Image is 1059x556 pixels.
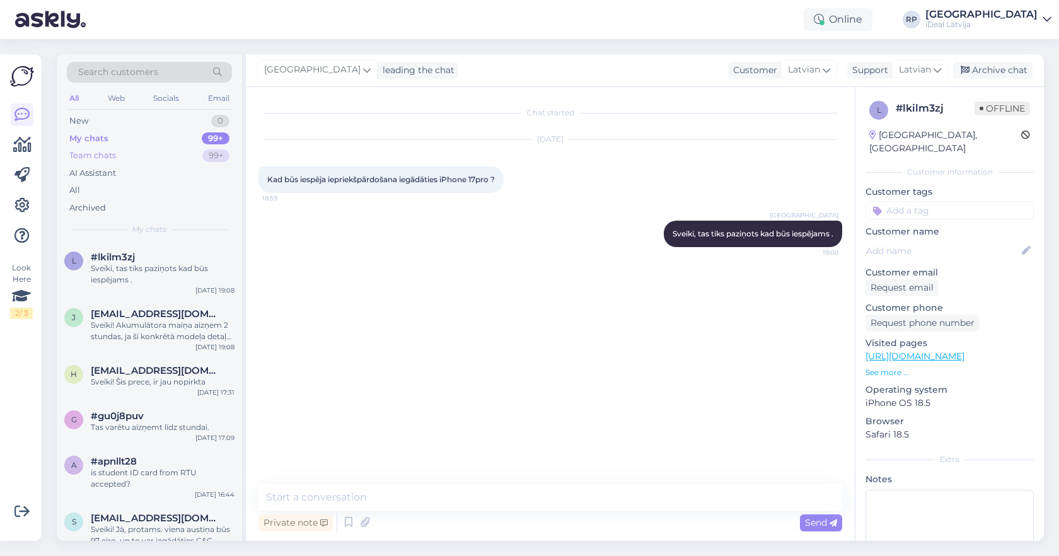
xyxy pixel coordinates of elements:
[195,342,234,352] div: [DATE] 19:08
[91,376,234,388] div: Sveiki! Šis prece, ir jau nopirkta
[67,90,81,107] div: All
[72,256,76,265] span: l
[69,184,80,197] div: All
[69,167,116,180] div: AI Assistant
[865,185,1034,199] p: Customer tags
[805,517,837,528] span: Send
[865,383,1034,397] p: Operating system
[91,365,222,376] span: haraldsfil@gmail.com
[865,266,1034,279] p: Customer email
[865,301,1034,315] p: Customer phone
[865,225,1034,238] p: Customer name
[865,166,1034,178] div: Customer information
[865,315,980,332] div: Request phone number
[105,90,127,107] div: Web
[788,63,820,77] span: Latvian
[975,101,1030,115] span: Offline
[91,467,234,490] div: is student ID card from RTU accepted?
[865,201,1034,220] input: Add a tag
[925,20,1038,30] div: iDeal Latvija
[866,244,1019,258] input: Add name
[258,514,333,531] div: Private note
[804,8,872,31] div: Online
[258,134,842,145] div: [DATE]
[151,90,182,107] div: Socials
[865,428,1034,441] p: Safari 18.5
[865,397,1034,410] p: iPhone OS 18.5
[865,454,1034,465] div: Extra
[195,433,234,443] div: [DATE] 17:09
[211,115,229,127] div: 0
[865,473,1034,486] p: Notes
[91,513,222,524] span: safarisunsent@gmail.com
[132,224,166,235] span: My chats
[69,202,106,214] div: Archived
[205,90,232,107] div: Email
[264,63,361,77] span: [GEOGRAPHIC_DATA]
[91,252,135,263] span: #lkilm3zj
[896,101,975,116] div: # lkilm3zj
[925,9,1038,20] div: [GEOGRAPHIC_DATA]
[91,320,234,342] div: Sveiki! Akumulātora maiņa aizņem 2 stundas, ja šī konkrētā modeļa detaļa ir uz vietas servisā un ...
[869,129,1021,155] div: [GEOGRAPHIC_DATA], [GEOGRAPHIC_DATA]
[262,194,310,203] span: 18:59
[91,410,144,422] span: #gu0j8puv
[865,337,1034,350] p: Visited pages
[69,132,108,145] div: My chats
[903,11,920,28] div: RP
[72,517,76,526] span: s
[865,279,939,296] div: Request email
[865,415,1034,428] p: Browser
[770,211,838,220] span: [GEOGRAPHIC_DATA]
[865,350,964,362] a: [URL][DOMAIN_NAME]
[69,149,116,162] div: Team chats
[267,175,495,184] span: Kad būs iespēja iepriekšpārdošana iegādāties iPhone 17pro ?
[877,105,881,115] span: l
[91,524,234,547] div: Sveiki! Jā, protams. viena austiņa būs 97 eiro, un to var iegādāties C&C filiāliēs, TC Akropole a...
[195,286,234,295] div: [DATE] 19:08
[91,263,234,286] div: Sveiki, tas tiks paziņots kad būs iespējams .
[69,115,88,127] div: New
[925,9,1051,30] a: [GEOGRAPHIC_DATA]iDeal Latvija
[71,415,77,424] span: g
[91,308,222,320] span: jasinskisgustavs@gmail.com
[378,64,454,77] div: leading the chat
[673,229,833,238] span: Sveiki, tas tiks paziņots kad būs iespējams .
[10,308,33,319] div: 2 / 3
[91,456,137,467] span: #apnllt28
[202,132,229,145] div: 99+
[791,248,838,257] span: 19:08
[72,313,76,322] span: j
[10,262,33,319] div: Look Here
[71,460,77,470] span: a
[847,64,888,77] div: Support
[71,369,77,379] span: h
[195,490,234,499] div: [DATE] 16:44
[202,149,229,162] div: 99+
[10,64,34,88] img: Askly Logo
[91,422,234,433] div: Tas varētu aizņemt līdz stundai.
[899,63,931,77] span: Latvian
[865,367,1034,378] p: See more ...
[258,107,842,119] div: Chat started
[728,64,777,77] div: Customer
[197,388,234,397] div: [DATE] 17:31
[953,62,1033,79] div: Archive chat
[78,66,158,79] span: Search customers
